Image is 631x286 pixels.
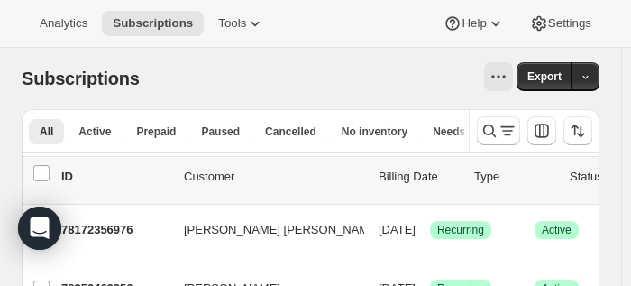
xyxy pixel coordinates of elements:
button: Help [433,11,515,36]
span: [DATE] [379,223,416,236]
span: Subscriptions [113,16,193,31]
button: Analytics [29,11,98,36]
span: Needs Review [433,125,506,139]
span: No inventory [342,125,407,139]
span: Export [527,69,562,84]
span: Prepaid [136,125,176,139]
p: ID [61,168,169,186]
button: Customize table column order and visibility [527,116,556,145]
p: 78172356976 [61,221,169,239]
div: Open Intercom Messenger [18,207,61,250]
span: Recurring [437,223,484,237]
button: Export [517,62,572,91]
span: Tools [218,16,246,31]
button: Subscriptions [102,11,204,36]
span: Subscriptions [22,69,140,88]
button: Search and filter results [477,116,520,145]
button: Tools [207,11,275,36]
span: All [40,125,53,139]
div: Type [474,168,555,186]
button: [PERSON_NAME] [PERSON_NAME] [173,216,353,244]
button: Sort the results [563,116,592,145]
p: Customer [184,168,364,186]
span: Analytics [40,16,87,31]
button: View actions for Subscriptions [484,62,513,91]
p: Billing Date [379,168,460,186]
span: Active [78,125,111,139]
button: Settings [519,11,602,36]
span: [PERSON_NAME] [PERSON_NAME] [184,221,380,239]
span: Help [462,16,486,31]
span: Active [542,223,572,237]
span: Paused [201,125,240,139]
span: Settings [548,16,591,31]
span: Cancelled [265,125,316,139]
